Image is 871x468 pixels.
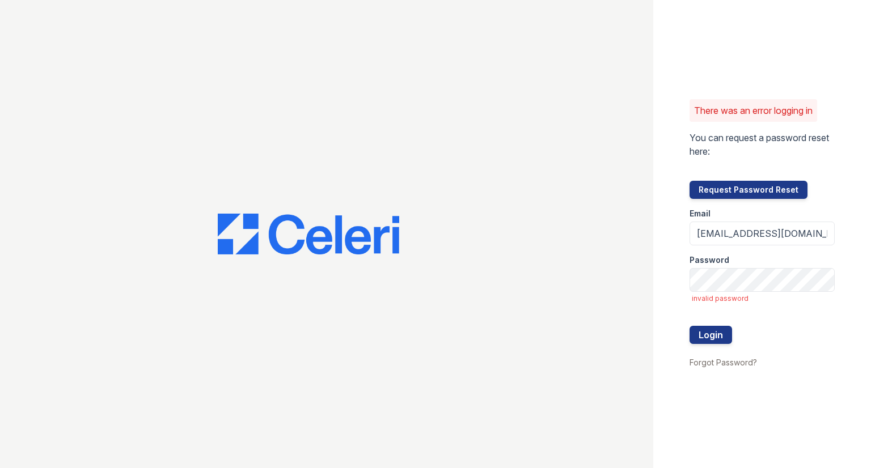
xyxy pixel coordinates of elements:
a: Forgot Password? [690,358,757,367]
button: Request Password Reset [690,181,807,199]
label: Password [690,254,729,266]
label: Email [690,208,711,219]
p: There was an error logging in [694,104,813,117]
img: CE_Logo_Blue-a8612792a0a2168367f1c8372b55b34899dd931a85d93a1a3d3e32e68fde9ad4.png [218,214,399,254]
span: invalid password [692,294,835,303]
p: You can request a password reset here: [690,131,835,158]
button: Login [690,326,732,344]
